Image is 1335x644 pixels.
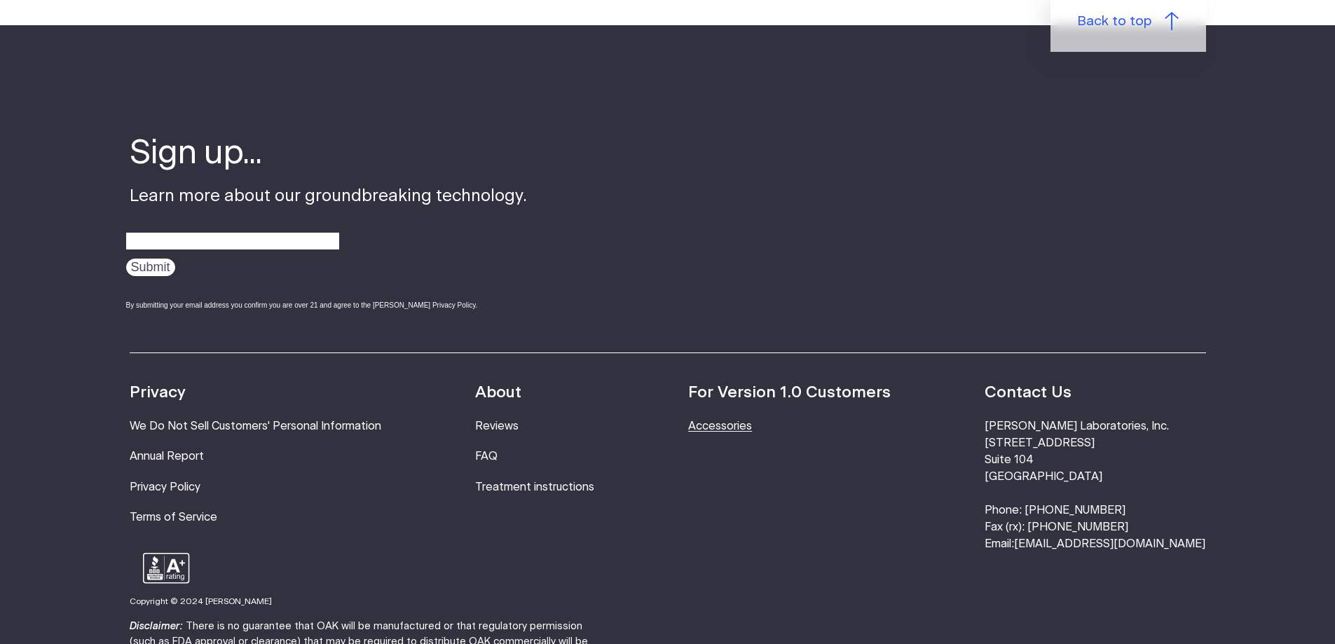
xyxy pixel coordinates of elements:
div: By submitting your email address you confirm you are over 21 and agree to the [PERSON_NAME] Priva... [126,300,527,310]
a: Accessories [688,420,752,432]
strong: Contact Us [985,385,1072,401]
strong: For Version 1.0 Customers [688,385,891,401]
span: Back to top [1077,12,1151,32]
strong: About [475,385,521,401]
h4: Sign up... [130,132,527,177]
small: Copyright © 2024 [PERSON_NAME] [130,597,272,605]
a: Annual Report [130,451,204,462]
a: We Do Not Sell Customers' Personal Information [130,420,381,432]
a: Treatment instructions [475,481,594,493]
a: FAQ [475,451,498,462]
li: [PERSON_NAME] Laboratories, Inc. [STREET_ADDRESS] Suite 104 [GEOGRAPHIC_DATA] Phone: [PHONE_NUMBE... [985,418,1205,552]
strong: Disclaimer: [130,621,183,631]
a: Terms of Service [130,512,217,523]
a: Privacy Policy [130,481,200,493]
a: Reviews [475,420,519,432]
div: Learn more about our groundbreaking technology. [130,132,527,324]
a: [EMAIL_ADDRESS][DOMAIN_NAME] [1014,538,1205,549]
strong: Privacy [130,385,186,401]
input: Submit [126,259,175,276]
